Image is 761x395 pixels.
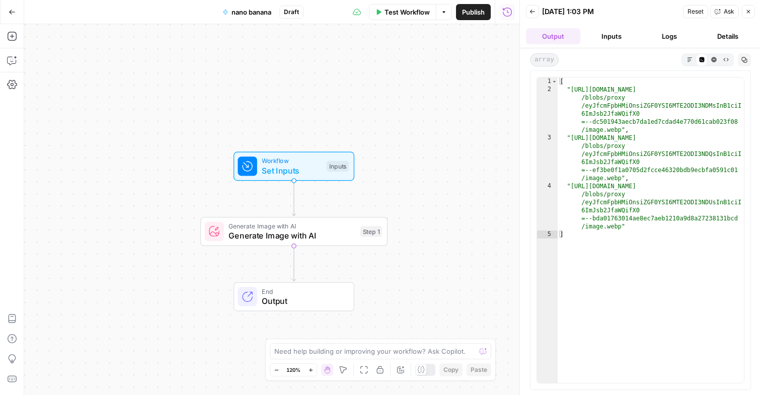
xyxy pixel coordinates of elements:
[262,165,322,177] span: Set Inputs
[327,161,349,172] div: Inputs
[467,363,491,376] button: Paste
[471,365,487,374] span: Paste
[683,5,708,18] button: Reset
[537,86,558,134] div: 2
[537,134,558,182] div: 3
[537,230,558,239] div: 5
[292,246,295,281] g: Edge from step_1 to end
[688,7,704,16] span: Reset
[462,7,485,17] span: Publish
[584,28,639,44] button: Inputs
[701,28,755,44] button: Details
[643,28,697,44] button: Logs
[537,182,558,230] div: 4
[439,363,463,376] button: Copy
[200,152,388,181] div: WorkflowSet InputsInputs
[200,217,388,246] div: Generate Image with AIGenerate Image with AIStep 1
[286,366,300,374] span: 120%
[216,4,277,20] button: nano banana
[724,7,734,16] span: Ask
[262,286,344,296] span: End
[292,181,295,216] g: Edge from start to step_1
[530,53,559,66] span: array
[360,226,382,237] div: Step 1
[456,4,491,20] button: Publish
[284,8,299,17] span: Draft
[232,7,271,17] span: nano banana
[229,229,355,242] span: Generate Image with AI
[200,282,388,311] div: EndOutput
[385,7,430,17] span: Test Workflow
[262,295,344,307] span: Output
[710,5,739,18] button: Ask
[443,365,459,374] span: Copy
[369,4,436,20] button: Test Workflow
[526,28,580,44] button: Output
[552,77,557,86] span: Toggle code folding, rows 1 through 5
[537,77,558,86] div: 1
[229,221,355,231] span: Generate Image with AI
[262,156,322,166] span: Workflow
